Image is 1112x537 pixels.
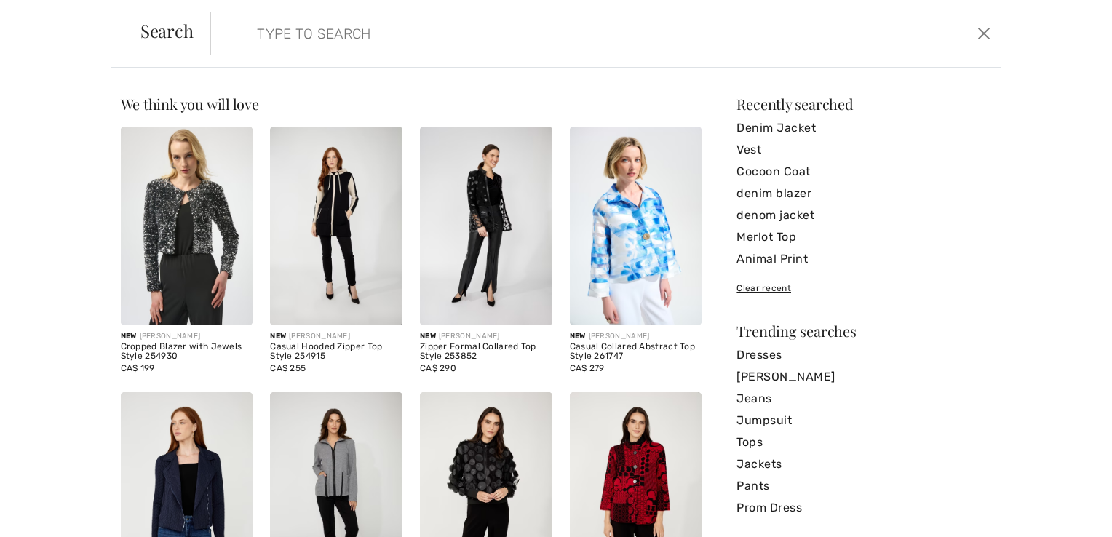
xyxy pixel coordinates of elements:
[270,332,286,341] span: New
[736,324,991,338] div: Trending searches
[736,388,991,410] a: Jeans
[121,331,253,342] div: [PERSON_NAME]
[570,332,586,341] span: New
[270,342,402,362] div: Casual Hooded Zipper Top Style 254915
[420,332,436,341] span: New
[736,204,991,226] a: denom jacket
[736,183,991,204] a: denim blazer
[270,127,402,325] img: Casual Hooded Zipper Top Style 254915. Black/Champagne
[270,363,306,373] span: CA$ 255
[736,97,991,111] div: Recently searched
[246,12,791,55] input: TYPE TO SEARCH
[570,363,605,373] span: CA$ 279
[121,363,155,373] span: CA$ 199
[736,497,991,519] a: Prom Dress
[736,139,991,161] a: Vest
[736,344,991,366] a: Dresses
[140,22,194,39] span: Search
[736,410,991,431] a: Jumpsuit
[420,127,552,325] img: Zipper Formal Collared Top Style 253852. Black
[33,10,63,23] span: Help
[570,127,702,325] img: Casual Collared Abstract Top Style 261747. Vanilla/blue
[736,226,991,248] a: Merlot Top
[121,94,259,114] span: We think you will love
[121,127,253,325] img: Cropped Blazer with Jewels Style 254930. Black/Silver
[736,366,991,388] a: [PERSON_NAME]
[420,342,552,362] div: Zipper Formal Collared Top Style 253852
[270,331,402,342] div: [PERSON_NAME]
[736,453,991,475] a: Jackets
[570,342,702,362] div: Casual Collared Abstract Top Style 261747
[420,331,552,342] div: [PERSON_NAME]
[736,248,991,270] a: Animal Print
[736,161,991,183] a: Cocoon Coat
[570,331,702,342] div: [PERSON_NAME]
[973,22,995,45] button: Close
[121,342,253,362] div: Cropped Blazer with Jewels Style 254930
[736,282,991,295] div: Clear recent
[420,363,456,373] span: CA$ 290
[121,332,137,341] span: New
[736,117,991,139] a: Denim Jacket
[736,475,991,497] a: Pants
[736,431,991,453] a: Tops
